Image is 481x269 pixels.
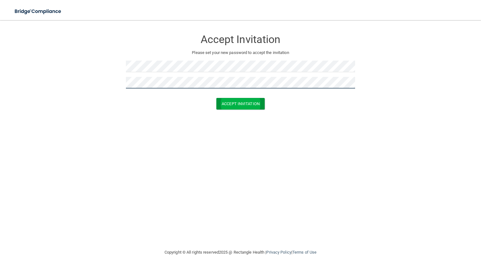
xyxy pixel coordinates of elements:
h3: Accept Invitation [126,34,355,45]
a: Terms of Use [292,250,316,255]
div: Copyright © All rights reserved 2025 @ Rectangle Health | | [126,242,355,262]
p: Please set your new password to accept the invitation [131,49,350,56]
a: Privacy Policy [266,250,291,255]
img: bridge_compliance_login_screen.278c3ca4.svg [9,5,67,18]
button: Accept Invitation [216,98,265,110]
